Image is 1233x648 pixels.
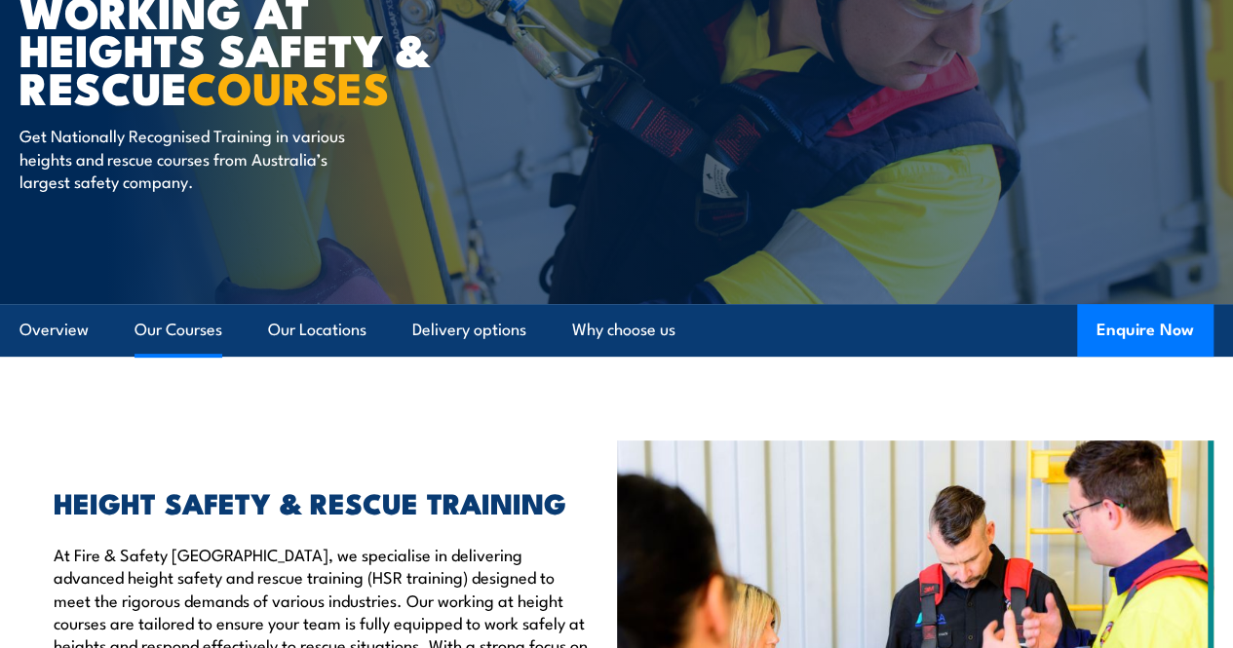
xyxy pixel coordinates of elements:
[19,124,375,192] p: Get Nationally Recognised Training in various heights and rescue courses from Australia’s largest...
[412,304,526,356] a: Delivery options
[268,304,366,356] a: Our Locations
[187,53,389,120] strong: COURSES
[572,304,675,356] a: Why choose us
[54,489,588,515] h2: HEIGHT SAFETY & RESCUE TRAINING
[1077,304,1214,357] button: Enquire Now
[19,304,89,356] a: Overview
[135,304,222,356] a: Our Courses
